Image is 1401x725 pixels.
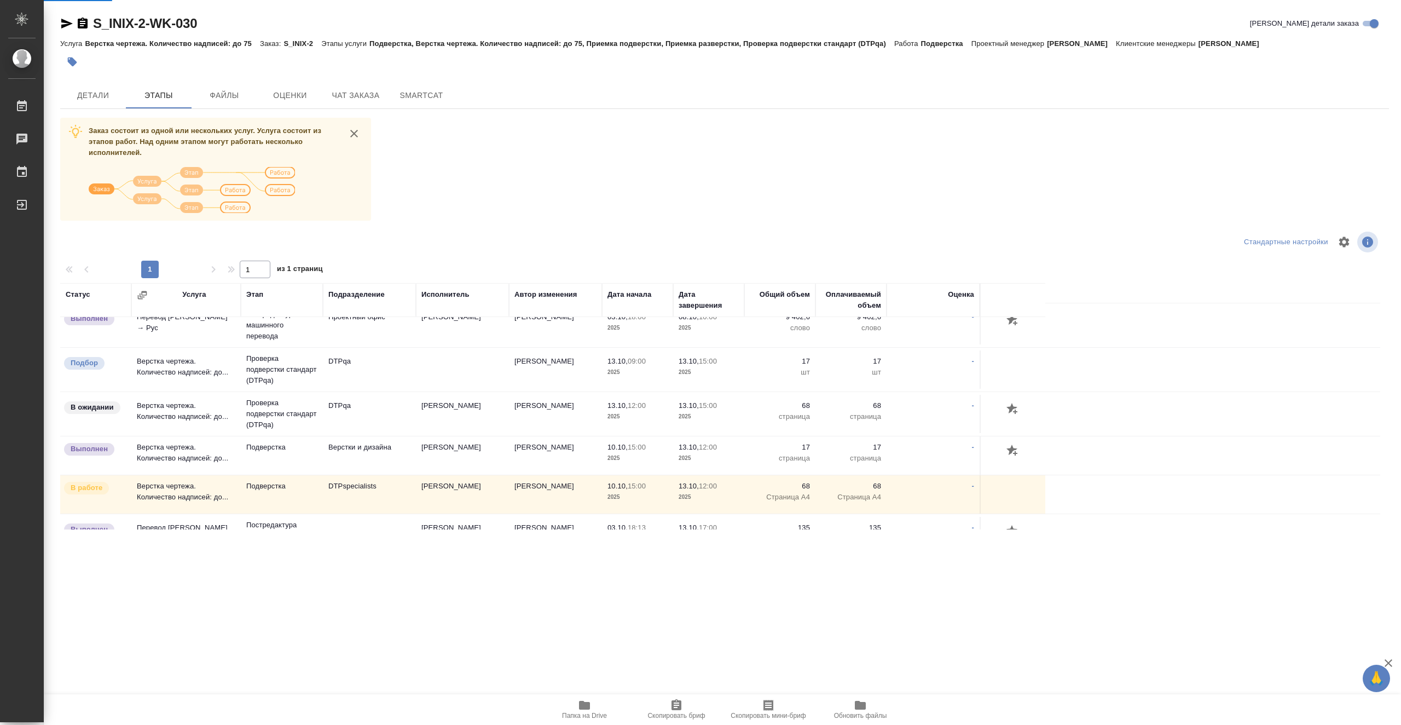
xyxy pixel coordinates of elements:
[821,492,881,503] p: Страница А4
[329,89,382,102] span: Чат заказа
[972,443,974,451] a: -
[607,482,628,490] p: 10.10,
[323,350,416,389] td: DTPqa
[607,357,628,365] p: 13.10,
[509,517,602,555] td: [PERSON_NAME]
[509,306,602,344] td: [PERSON_NAME]
[71,482,102,493] p: В работе
[246,353,317,386] p: Проверка подверстки стандарт (DTPqa)
[750,442,810,453] p: 17
[1116,39,1199,48] p: Клиентские менеджеры
[679,523,699,532] p: 13.10,
[1004,312,1022,330] button: Добавить оценку
[679,492,739,503] p: 2025
[246,289,263,300] div: Этап
[750,411,810,422] p: страница
[607,401,628,410] p: 13.10,
[750,481,810,492] p: 68
[607,523,628,532] p: 03.10,
[607,367,668,378] p: 2025
[750,522,810,533] p: 135
[750,400,810,411] p: 68
[972,357,974,365] a: -
[246,520,317,553] p: Постредактура машинного перевода
[750,367,810,378] p: шт
[628,482,646,490] p: 15:00
[328,289,385,300] div: Подразделение
[71,358,98,369] p: Подбор
[323,436,416,475] td: Верстки и дизайна
[260,39,283,48] p: Заказ:
[323,306,416,344] td: Проектный офис
[821,400,881,411] p: 68
[71,402,114,413] p: В ожидании
[60,17,73,30] button: Скопировать ссылку для ЯМессенджера
[607,453,668,464] p: 2025
[132,89,185,102] span: Этапы
[821,442,881,453] p: 17
[60,39,85,48] p: Услуга
[1363,665,1390,692] button: 🙏
[699,357,717,365] p: 15:00
[93,16,197,31] a: S_INIX-2-WK-030
[628,357,646,365] p: 09:00
[699,523,717,532] p: 17:00
[679,367,739,378] p: 2025
[972,401,974,410] a: -
[1004,400,1022,419] button: Добавить оценку
[60,50,84,74] button: Добавить тэг
[821,356,881,367] p: 17
[760,289,810,300] div: Общий объем
[416,517,509,555] td: [PERSON_NAME]
[323,475,416,514] td: DTPspecialists
[66,289,90,300] div: Статус
[131,395,241,433] td: Верстка чертежа. Количество надписей: до...
[679,323,739,333] p: 2025
[1004,522,1022,541] button: Добавить оценку
[323,395,416,433] td: DTPqa
[1004,442,1022,461] button: Добавить оценку
[416,395,509,433] td: [PERSON_NAME]
[679,443,699,451] p: 13.10,
[972,482,974,490] a: -
[821,323,881,333] p: слово
[821,453,881,464] p: страница
[699,401,717,410] p: 15:00
[679,357,699,365] p: 13.10,
[509,395,602,433] td: [PERSON_NAME]
[1241,234,1331,251] div: split button
[948,289,974,300] div: Оценка
[131,475,241,514] td: Верстка чертежа. Количество надписей: до...
[71,524,108,535] p: Выполнен
[1250,18,1359,29] span: [PERSON_NAME] детали заказа
[628,523,646,532] p: 18:13
[607,411,668,422] p: 2025
[699,482,717,490] p: 12:00
[246,481,317,492] p: Подверстка
[821,481,881,492] p: 68
[416,306,509,344] td: [PERSON_NAME]
[821,411,881,422] p: страница
[971,39,1047,48] p: Проектный менеджер
[246,309,317,342] p: Постредактура машинного перевода
[607,492,668,503] p: 2025
[607,289,651,300] div: Дата начала
[416,436,509,475] td: [PERSON_NAME]
[972,523,974,532] a: -
[750,323,810,333] p: слово
[750,356,810,367] p: 17
[1047,39,1116,48] p: [PERSON_NAME]
[421,289,470,300] div: Исполнитель
[607,323,668,333] p: 2025
[821,289,881,311] div: Оплачиваемый объем
[679,482,699,490] p: 13.10,
[71,444,108,454] p: Выполнен
[131,517,241,555] td: Перевод [PERSON_NAME] → Рус
[395,89,448,102] span: SmartCat
[514,289,577,300] div: Автор изменения
[277,262,323,278] span: из 1 страниц
[821,367,881,378] p: шт
[607,443,628,451] p: 10.10,
[283,39,321,48] p: S_INIX-2
[699,443,717,451] p: 12:00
